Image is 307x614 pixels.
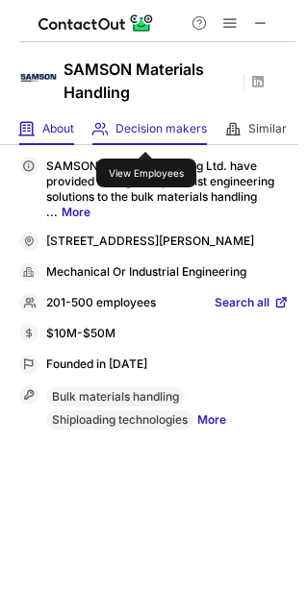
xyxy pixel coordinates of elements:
div: [STREET_ADDRESS][PERSON_NAME] [46,233,289,251]
span: Decision makers [115,121,207,136]
a: More [62,205,90,219]
span: About [42,121,74,136]
div: Mechanical Or Industrial Engineering [46,264,289,282]
div: Bulk materials handling [46,387,185,406]
a: More [197,410,226,433]
p: 201-500 employees [46,295,156,312]
div: $10M-$50M [46,326,289,343]
span: Similar [248,121,287,136]
span: Search all [215,295,269,312]
img: ContactOut v5.3.10 [38,12,154,35]
p: SAMSON Materials Handling Ltd. have provided a range of specialist engineering solutions to the b... [46,159,289,220]
h1: SAMSON Materials Handling [64,58,237,104]
div: Shiploading technologies [46,410,193,430]
div: Founded in [DATE] [46,356,289,374]
img: 9ed2a0bbaec7d0335e0eb22f0c6533de [19,59,58,97]
a: Search all [215,295,289,312]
